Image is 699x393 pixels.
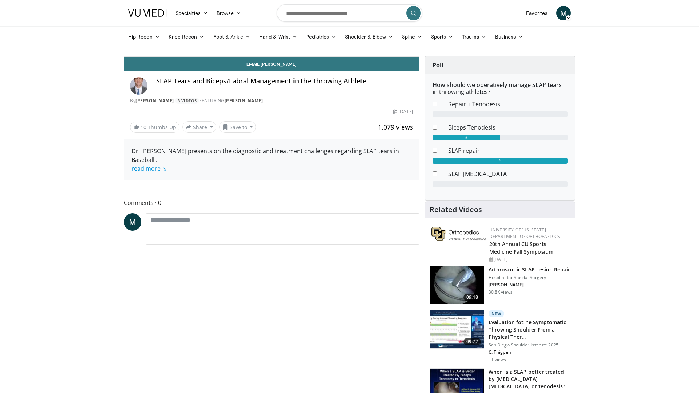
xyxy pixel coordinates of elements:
h3: When is a SLAP better treated by [MEDICAL_DATA] [MEDICAL_DATA] or tenodesis? [489,368,570,390]
a: 10 Thumbs Up [130,122,179,133]
a: Shoulder & Elbow [341,29,398,44]
a: Specialties [171,6,212,20]
div: Dr. [PERSON_NAME] presents on the diagnostic and treatment challenges regarding SLAP tears in Bas... [131,147,412,173]
a: 09:22 New Evaluation fot he Symptomatic Throwing Shoulder From a Physical Ther… San Diego Shoulde... [430,310,570,362]
dd: SLAP repair [443,146,573,155]
a: Hand & Wrist [255,29,302,44]
a: Knee Recon [164,29,209,44]
strong: Poll [433,61,443,69]
p: San Diego Shoulder Institute 2025 [489,342,570,348]
a: Spine [398,29,426,44]
a: Hip Recon [124,29,164,44]
p: New [489,310,505,317]
img: VuMedi Logo [128,9,167,17]
a: 09:48 Arthroscopic SLAP Lesion Repair Hospital for Special Surgery [PERSON_NAME] 30.8K views [430,266,570,305]
dd: Biceps Tenodesis [443,123,573,132]
span: 10 [141,124,146,131]
button: Save to [219,121,256,133]
a: University of [US_STATE] Department of Orthopaedics [489,227,560,239]
span: 1,079 views [378,123,413,131]
a: M [556,6,571,20]
a: Email [PERSON_NAME] [124,57,419,71]
a: 20th Annual CU Sports Medicine Fall Symposium [489,241,553,255]
img: Avatar [130,77,147,95]
div: 3 [433,135,500,140]
dd: Repair + Tenodesis [443,100,573,108]
p: [PERSON_NAME] [489,282,570,288]
a: read more ↘ [131,164,167,172]
span: 09:22 [463,338,481,345]
div: 6 [433,158,568,164]
video-js: Video Player [124,56,419,57]
img: 355603a8-37da-49b6-856f-e00d7e9307d3.png.150x105_q85_autocrop_double_scale_upscale_version-0.2.png [431,227,486,241]
a: Sports [427,29,458,44]
input: Search topics, interventions [277,4,422,22]
p: 30.8K views [489,289,513,295]
a: Business [491,29,528,44]
span: Comments 0 [124,198,419,207]
h4: Related Videos [430,205,482,214]
p: Hospital for Special Surgery [489,275,570,281]
a: Foot & Ankle [209,29,255,44]
a: M [124,213,141,231]
img: 6871_3.png.150x105_q85_crop-smart_upscale.jpg [430,266,484,304]
a: 3 Videos [175,98,199,104]
div: [DATE] [393,108,413,115]
h3: Arthroscopic SLAP Lesion Repair [489,266,570,273]
p: 11 views [489,357,506,362]
button: Share [182,121,216,133]
h3: Evaluation fot he Symptomatic Throwing Shoulder From a Physical Ther… [489,319,570,341]
img: 52bd361f-5ad8-4d12-917c-a6aadf70de3f.150x105_q85_crop-smart_upscale.jpg [430,310,484,348]
h6: How should we operatively manage SLAP tears in throwing athletes? [433,82,568,95]
a: Pediatrics [302,29,341,44]
div: [DATE] [489,256,569,263]
div: By FEATURING [130,98,413,104]
a: Favorites [522,6,552,20]
span: 09:48 [463,294,481,301]
a: [PERSON_NAME] [135,98,174,104]
p: C. Thigpen [489,349,570,355]
a: Trauma [458,29,491,44]
h4: SLAP Tears and Biceps/Labral Management in the Throwing Athlete [156,77,413,85]
a: [PERSON_NAME] [225,98,263,104]
dd: SLAP [MEDICAL_DATA] [443,170,573,178]
a: Browse [212,6,246,20]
